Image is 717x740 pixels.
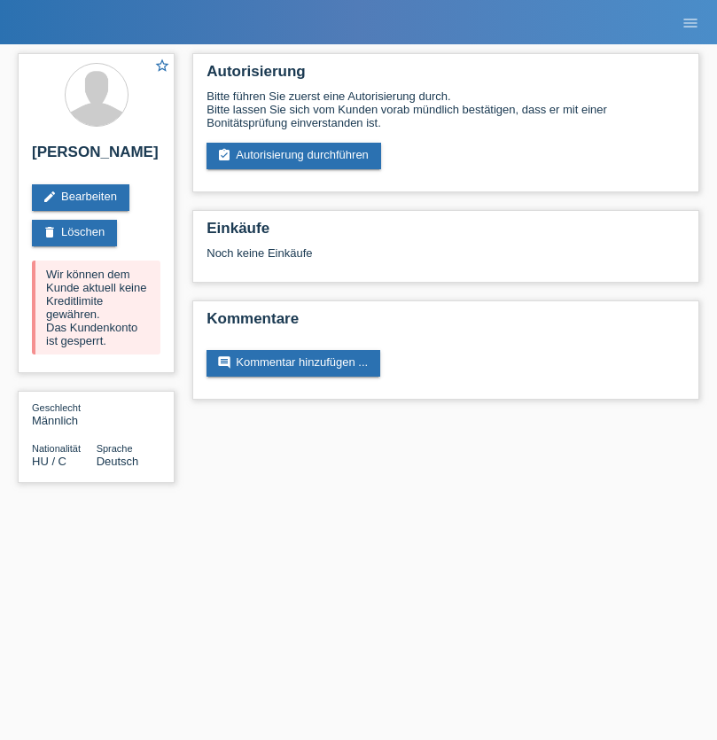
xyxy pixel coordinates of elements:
h2: Autorisierung [207,63,685,90]
span: Nationalität [32,443,81,454]
div: Bitte führen Sie zuerst eine Autorisierung durch. Bitte lassen Sie sich vom Kunden vorab mündlich... [207,90,685,129]
i: comment [217,355,231,370]
i: edit [43,190,57,204]
a: deleteLöschen [32,220,117,246]
h2: Einkäufe [207,220,685,246]
a: star_border [154,58,170,76]
a: menu [673,17,708,27]
i: menu [682,14,699,32]
h2: Kommentare [207,310,685,337]
h2: [PERSON_NAME] [32,144,160,170]
a: assignment_turned_inAutorisierung durchführen [207,143,381,169]
div: Wir können dem Kunde aktuell keine Kreditlimite gewähren. Das Kundenkonto ist gesperrt. [32,261,160,354]
span: Deutsch [97,455,139,468]
i: assignment_turned_in [217,148,231,162]
div: Männlich [32,401,97,427]
a: editBearbeiten [32,184,129,211]
span: Ungarn / C / 01.07.2013 [32,455,66,468]
span: Geschlecht [32,402,81,413]
i: star_border [154,58,170,74]
span: Sprache [97,443,133,454]
div: Noch keine Einkäufe [207,246,685,273]
a: commentKommentar hinzufügen ... [207,350,380,377]
i: delete [43,225,57,239]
